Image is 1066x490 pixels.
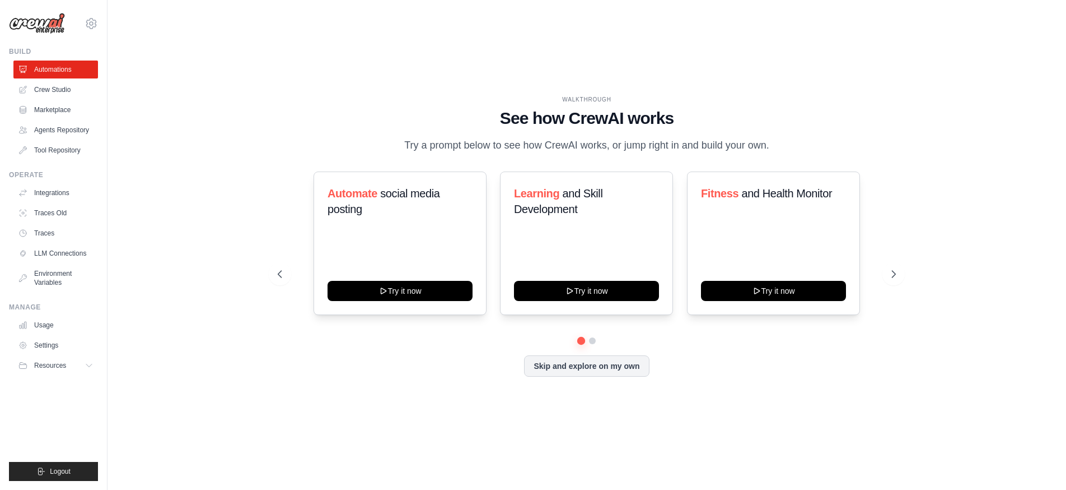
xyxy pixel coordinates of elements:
button: Try it now [328,281,473,301]
p: Try a prompt below to see how CrewAI works, or jump right in and build your own. [399,137,775,154]
button: Try it now [514,281,659,301]
a: Settings [13,336,98,354]
div: Operate [9,170,98,179]
span: Resources [34,361,66,370]
div: Build [9,47,98,56]
button: Skip and explore on my own [524,355,649,377]
span: Logout [50,467,71,476]
a: Marketplace [13,101,98,119]
span: social media posting [328,187,440,215]
a: Crew Studio [13,81,98,99]
span: Fitness [701,187,738,200]
span: Automate [328,187,377,200]
a: Tool Repository [13,141,98,159]
a: Traces [13,224,98,242]
span: Learning [514,187,559,200]
button: Resources [13,357,98,375]
img: Logo [9,13,65,34]
span: and Health Monitor [741,187,832,200]
a: Automations [13,61,98,78]
button: Logout [9,462,98,481]
a: Agents Repository [13,121,98,139]
a: LLM Connections [13,244,98,262]
a: Usage [13,316,98,334]
a: Traces Old [13,204,98,222]
button: Try it now [701,281,846,301]
h1: See how CrewAI works [278,108,896,128]
div: Manage [9,303,98,312]
div: WALKTHROUGH [278,95,896,104]
a: Environment Variables [13,265,98,292]
a: Integrations [13,184,98,202]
